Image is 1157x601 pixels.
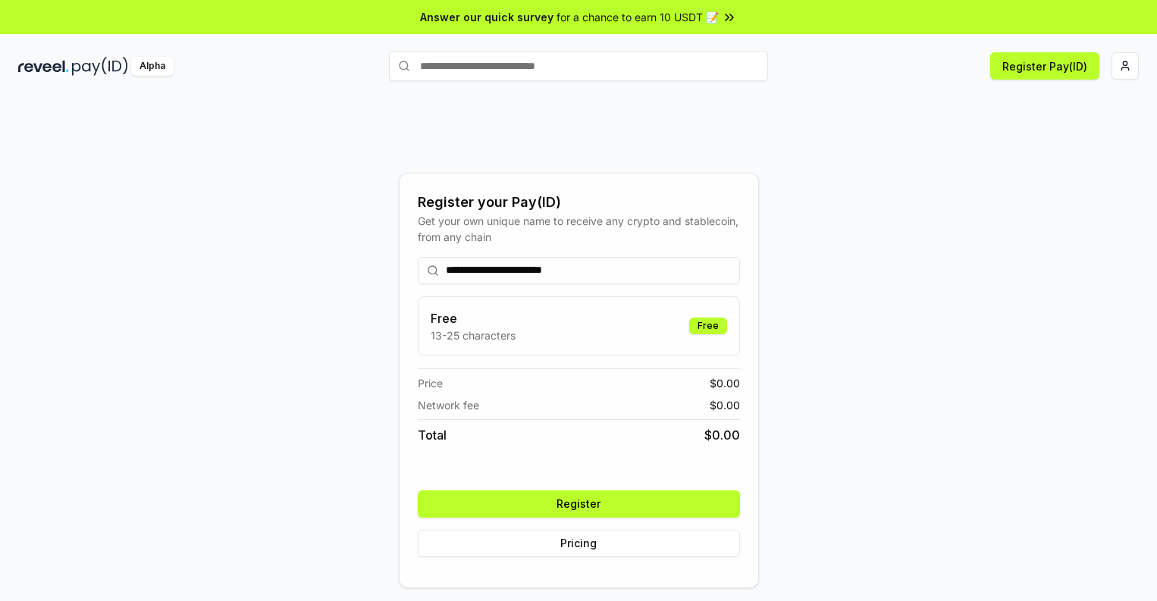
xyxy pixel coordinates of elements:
[418,530,740,557] button: Pricing
[710,397,740,413] span: $ 0.00
[990,52,1099,80] button: Register Pay(ID)
[418,397,479,413] span: Network fee
[431,327,516,343] p: 13-25 characters
[418,490,740,518] button: Register
[72,57,128,76] img: pay_id
[418,375,443,391] span: Price
[710,375,740,391] span: $ 0.00
[704,426,740,444] span: $ 0.00
[18,57,69,76] img: reveel_dark
[557,9,719,25] span: for a chance to earn 10 USDT 📝
[131,57,174,76] div: Alpha
[418,192,740,213] div: Register your Pay(ID)
[420,9,553,25] span: Answer our quick survey
[418,426,447,444] span: Total
[689,318,727,334] div: Free
[431,309,516,327] h3: Free
[418,213,740,245] div: Get your own unique name to receive any crypto and stablecoin, from any chain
